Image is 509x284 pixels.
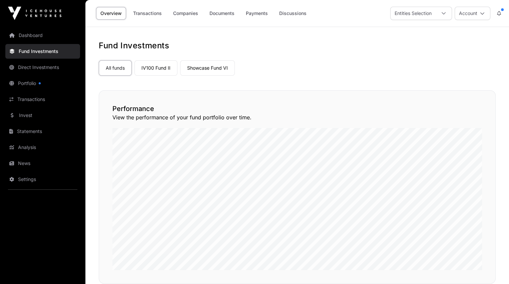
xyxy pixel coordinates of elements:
[5,140,80,155] a: Analysis
[241,7,272,20] a: Payments
[476,252,509,284] iframe: Chat Widget
[5,124,80,139] a: Statements
[5,44,80,59] a: Fund Investments
[112,104,482,113] h2: Performance
[5,108,80,123] a: Invest
[5,60,80,75] a: Direct Investments
[112,113,482,121] p: View the performance of your fund portfolio over time.
[455,7,490,20] button: Account
[275,7,311,20] a: Discussions
[5,156,80,171] a: News
[134,60,177,76] a: IV100 Fund II
[5,92,80,107] a: Transactions
[5,172,80,187] a: Settings
[8,7,61,20] img: Icehouse Ventures Logo
[169,7,202,20] a: Companies
[99,40,496,51] h1: Fund Investments
[99,60,132,76] a: All funds
[5,28,80,43] a: Dashboard
[129,7,166,20] a: Transactions
[5,76,80,91] a: Portfolio
[180,60,235,76] a: Showcase Fund VI
[391,7,436,20] div: Entities Selection
[205,7,239,20] a: Documents
[96,7,126,20] a: Overview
